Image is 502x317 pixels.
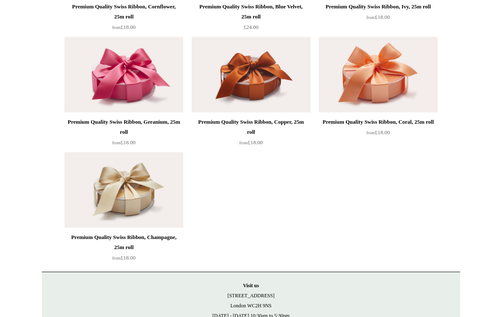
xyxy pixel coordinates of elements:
[319,37,438,112] img: Premium Quality Swiss Ribbon, Coral, 25m roll
[366,15,375,20] span: from
[112,24,136,30] span: £18.00
[239,139,263,146] span: £18.00
[194,2,308,22] div: Premium Quality Swiss Ribbon, Blue Velvet, 25m roll
[112,256,120,260] span: from
[112,140,120,145] span: from
[321,117,435,127] div: Premium Quality Swiss Ribbon, Coral, 25m roll
[192,2,310,36] a: Premium Quality Swiss Ribbon, Blue Velvet, 25m roll £24.00
[64,37,183,112] img: Premium Quality Swiss Ribbon, Geranium, 25m roll
[64,37,183,112] a: Premium Quality Swiss Ribbon, Geranium, 25m roll Premium Quality Swiss Ribbon, Geranium, 25m roll
[319,2,438,36] a: Premium Quality Swiss Ribbon, Ivy, 25m roll from£18.00
[243,283,259,288] strong: Visit us
[64,2,183,36] a: Premium Quality Swiss Ribbon, Cornflower, 25m roll from£18.00
[64,152,183,228] img: Premium Quality Swiss Ribbon, Champagne, 25m roll
[192,37,310,112] img: Premium Quality Swiss Ribbon, Copper, 25m roll
[239,140,248,145] span: from
[112,25,120,30] span: from
[321,2,435,12] div: Premium Quality Swiss Ribbon, Ivy, 25m roll
[192,37,310,112] a: Premium Quality Swiss Ribbon, Copper, 25m roll Premium Quality Swiss Ribbon, Copper, 25m roll
[67,117,181,137] div: Premium Quality Swiss Ribbon, Geranium, 25m roll
[67,232,181,252] div: Premium Quality Swiss Ribbon, Champagne, 25m roll
[319,117,438,151] a: Premium Quality Swiss Ribbon, Coral, 25m roll from£18.00
[64,232,183,267] a: Premium Quality Swiss Ribbon, Champagne, 25m roll from£18.00
[64,117,183,151] a: Premium Quality Swiss Ribbon, Geranium, 25m roll from£18.00
[243,24,259,30] span: £24.00
[194,117,308,137] div: Premium Quality Swiss Ribbon, Copper, 25m roll
[366,130,375,135] span: from
[192,117,310,151] a: Premium Quality Swiss Ribbon, Copper, 25m roll from£18.00
[64,152,183,228] a: Premium Quality Swiss Ribbon, Champagne, 25m roll Premium Quality Swiss Ribbon, Champagne, 25m roll
[112,255,136,261] span: £18.00
[366,14,390,20] span: £18.00
[112,139,136,146] span: £18.00
[366,129,390,135] span: £18.00
[319,37,438,112] a: Premium Quality Swiss Ribbon, Coral, 25m roll Premium Quality Swiss Ribbon, Coral, 25m roll
[67,2,181,22] div: Premium Quality Swiss Ribbon, Cornflower, 25m roll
